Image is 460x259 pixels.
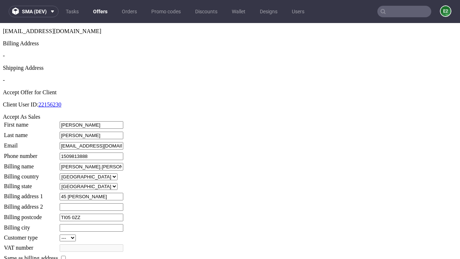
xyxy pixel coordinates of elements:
span: sma (dev) [22,9,47,14]
td: First name [4,98,59,106]
a: Designs [256,6,282,17]
td: Billing country [4,150,59,158]
td: Email [4,119,59,127]
td: Billing name [4,140,59,148]
td: Billing state [4,160,59,167]
td: Billing address 2 [4,180,59,188]
td: Billing address 1 [4,169,59,178]
span: - [3,54,5,60]
button: sma (dev) [9,6,59,17]
span: - [3,29,5,36]
a: Users [287,6,309,17]
a: Discounts [191,6,222,17]
td: Customer type [4,211,59,219]
td: Phone number [4,129,59,137]
div: Billing Address [3,17,457,24]
div: Accept Offer for Client [3,66,457,73]
figcaption: e2 [441,6,451,16]
td: Billing city [4,201,59,209]
span: [EMAIL_ADDRESS][DOMAIN_NAME] [3,5,101,11]
a: Orders [118,6,141,17]
td: Same as billing address [4,231,59,239]
div: Shipping Address [3,42,457,48]
div: Accept As Sales [3,91,457,97]
a: 22156230 [38,78,61,85]
td: Last name [4,108,59,117]
a: Tasks [61,6,83,17]
td: VAT number [4,221,59,229]
a: Promo codes [147,6,185,17]
a: Wallet [227,6,250,17]
p: Client User ID: [3,78,457,85]
a: Offers [89,6,112,17]
td: Billing postcode [4,190,59,199]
